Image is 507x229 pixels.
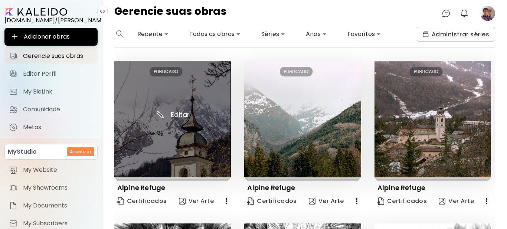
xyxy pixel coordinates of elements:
a: CertificateCertificados [244,194,300,209]
span: Editar Perfil [23,70,93,78]
img: thumbnail [114,61,231,177]
span: Ver Arte [179,197,214,206]
div: Séries [258,28,288,40]
div: PUBLICADO [279,67,313,76]
h4: Gerencie suas obras [114,6,226,21]
span: My Documents [23,202,93,209]
p: MyStudio [8,147,37,156]
img: printsIndicator [115,177,230,180]
button: search [114,27,125,42]
div: Favoritos [344,28,384,40]
span: Certificados [117,196,167,206]
a: CertificateCertificados [114,194,170,209]
span: Metas [23,124,93,131]
h6: Atualizar [70,148,91,155]
p: Alpine Refuge [117,183,165,192]
img: search [116,30,124,38]
img: printsIndicator [245,177,360,180]
img: Comunidade icon [9,105,18,114]
img: view-art [179,198,186,205]
span: My Website [23,166,93,174]
img: chatIcon [442,9,451,18]
div: PUBLICADO [410,67,443,76]
span: Ver Arte [309,197,344,205]
span: My BioLink [23,88,93,95]
a: itemMy Documents [4,198,98,213]
span: Administrar séries [423,30,489,38]
span: Comunidade [23,106,93,113]
a: itemMy Showrooms [4,180,98,195]
span: Gerencie suas obras [23,52,93,60]
button: view-artVer Arte [176,194,217,209]
span: My Showrooms [23,184,93,192]
button: bellIcon [458,7,471,20]
div: [DOMAIN_NAME]/[PERSON_NAME] [4,16,98,25]
img: Gerencie suas obras icon [9,52,18,60]
button: Adicionar obras [4,28,98,46]
a: Gerencie suas obras iconGerencie suas obras [4,49,98,63]
span: Certificados [247,197,297,205]
img: Editar Perfil icon [9,69,18,78]
a: completeMetas iconMetas [4,120,98,135]
img: thumbnail [244,61,361,177]
img: printsIndicator [375,177,490,180]
img: collapse [99,8,105,14]
img: item [9,183,18,192]
div: Anos [303,28,330,40]
button: view-artVer Arte [436,194,477,209]
a: completeMy BioLink iconMy BioLink [4,84,98,99]
span: Ver Arte [439,197,474,205]
img: Certificate [377,197,384,205]
div: PUBLICADO [150,67,183,76]
div: Todas as obras [186,28,243,40]
button: view-artVer Arte [306,194,347,209]
button: collectionsAdministrar séries [417,27,495,42]
a: CertificateCertificados [374,194,430,209]
img: item [9,201,18,210]
img: view-art [309,198,315,205]
a: itemMy Website [4,163,98,177]
img: view-art [439,198,445,205]
img: collections [423,31,429,37]
img: Certificate [247,197,254,205]
img: bellIcon [460,9,469,18]
img: Certificate [117,197,124,205]
img: thumbnail [374,61,491,177]
a: Editar Perfil iconEditar Perfil [4,66,98,81]
img: item [9,166,18,174]
span: Certificados [377,197,427,205]
p: Alpine Refuge [377,183,425,192]
img: item [9,219,18,228]
span: Adicionar obras [10,32,92,41]
img: Metas icon [9,123,18,132]
div: Recente [134,28,171,40]
img: My BioLink icon [9,87,18,96]
a: Comunidade iconComunidade [4,102,98,117]
span: My Subscribers [23,220,93,227]
p: Alpine Refuge [247,183,295,192]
